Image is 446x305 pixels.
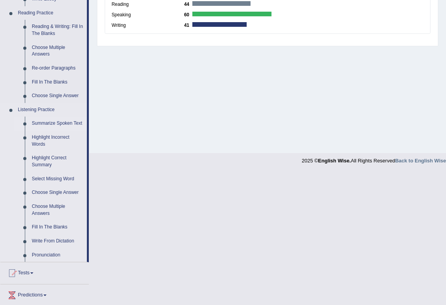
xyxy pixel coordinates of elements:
[28,186,87,200] a: Choose Single Answer
[28,131,87,151] a: Highlight Incorrect Words
[184,2,193,7] b: 44
[302,153,446,164] div: 2025 © All Rights Reserved
[28,75,87,89] a: Fill In The Blanks
[184,12,193,17] b: 60
[28,220,87,234] a: Fill In The Blanks
[112,1,184,8] label: Reading
[28,20,87,40] a: Reading & Writing: Fill In The Blanks
[184,23,193,28] b: 41
[395,158,446,164] a: Back to English Wise
[318,158,351,164] strong: English Wise.
[28,151,87,172] a: Highlight Correct Summary
[112,22,184,29] label: Writing
[28,200,87,220] a: Choose Multiple Answers
[28,41,87,61] a: Choose Multiple Answers
[28,234,87,248] a: Write From Dictation
[28,248,87,262] a: Pronunciation
[14,6,87,20] a: Reading Practice
[28,172,87,186] a: Select Missing Word
[14,103,87,117] a: Listening Practice
[0,284,89,304] a: Predictions
[28,89,87,103] a: Choose Single Answer
[0,262,89,282] a: Tests
[28,61,87,75] a: Re-order Paragraphs
[28,117,87,131] a: Summarize Spoken Text
[112,12,184,19] label: Speaking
